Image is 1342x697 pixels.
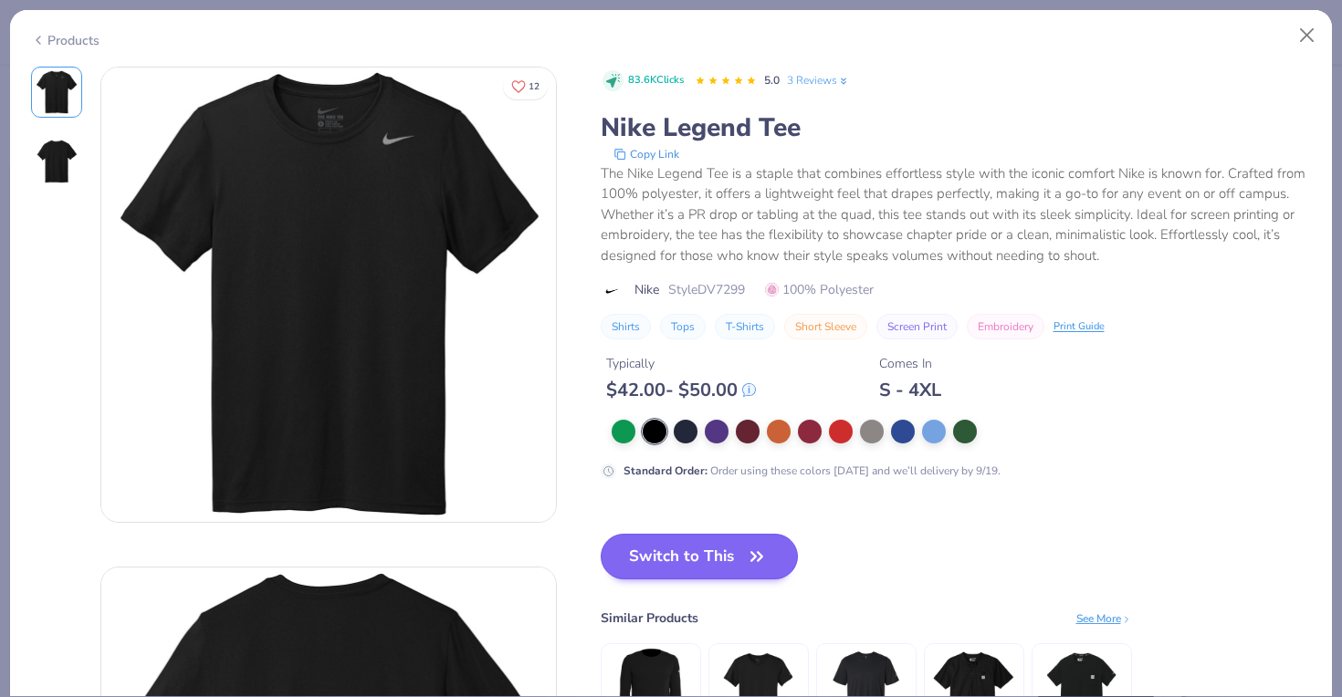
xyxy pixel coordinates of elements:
button: Shirts [601,314,651,339]
span: 5.0 [764,73,780,88]
img: Front [101,68,556,522]
span: 12 [529,82,540,91]
div: Print Guide [1054,319,1105,335]
div: Products [31,31,100,50]
img: Back [35,140,79,183]
button: Embroidery [967,314,1044,339]
button: copy to clipboard [608,145,685,163]
div: 5.0 Stars [695,67,757,96]
button: Like [503,73,548,99]
div: Order using these colors [DATE] and we’ll delivery by 9/19. [624,463,1001,479]
span: Style DV7299 [668,280,745,299]
button: Tops [660,314,706,339]
div: S - 4XL [879,379,941,401]
img: Front [35,70,79,114]
div: Comes In [879,354,941,373]
div: $ 42.00 - $ 50.00 [606,379,756,401]
div: Typically [606,354,756,373]
button: Switch to This [601,534,799,579]
button: Screen Print [876,314,958,339]
div: Similar Products [601,609,698,628]
button: Close [1290,18,1325,53]
button: Short Sleeve [784,314,867,339]
img: brand logo [601,284,625,298]
div: The Nike Legend Tee is a staple that combines effortless style with the iconic comfort Nike is kn... [601,163,1312,266]
div: Nike Legend Tee [601,110,1312,145]
span: Nike [634,280,659,299]
button: T-Shirts [715,314,775,339]
span: 83.6K Clicks [628,73,684,88]
span: 100% Polyester [765,280,874,299]
strong: Standard Order : [624,463,708,478]
a: 3 Reviews [787,72,850,88]
div: See More [1076,610,1132,627]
